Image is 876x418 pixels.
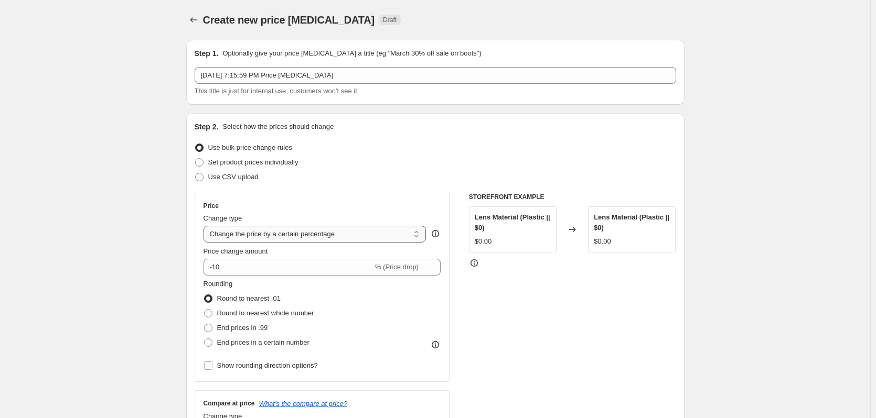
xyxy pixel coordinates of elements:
span: Draft [383,16,397,24]
span: Price change amount [204,247,268,255]
span: Show rounding direction options? [217,361,318,369]
input: 30% off holiday sale [195,67,676,84]
span: Use bulk price change rules [208,144,292,151]
span: Use CSV upload [208,173,259,181]
span: Set product prices individually [208,158,298,166]
input: -15 [204,259,373,276]
span: This title is just for internal use, customers won't see it [195,87,357,95]
span: Rounding [204,280,233,288]
div: help [430,228,441,239]
span: % (Price drop) [375,263,419,271]
span: Lens Material (Plastic || $0) [594,213,669,232]
span: Round to nearest .01 [217,294,281,302]
h2: Step 1. [195,48,219,59]
div: $0.00 [594,236,611,247]
h6: STOREFRONT EXAMPLE [469,193,676,201]
span: Change type [204,214,242,222]
span: Create new price [MEDICAL_DATA] [203,14,375,26]
span: End prices in .99 [217,324,268,332]
p: Select how the prices should change [222,122,334,132]
div: $0.00 [475,236,492,247]
h3: Compare at price [204,399,255,408]
span: End prices in a certain number [217,338,309,346]
p: Optionally give your price [MEDICAL_DATA] a title (eg "March 30% off sale on boots") [222,48,481,59]
h2: Step 2. [195,122,219,132]
span: Lens Material (Plastic || $0) [475,213,550,232]
span: Round to nearest whole number [217,309,314,317]
h3: Price [204,202,219,210]
button: What's the compare at price? [259,400,348,408]
button: Price change jobs [186,13,201,27]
